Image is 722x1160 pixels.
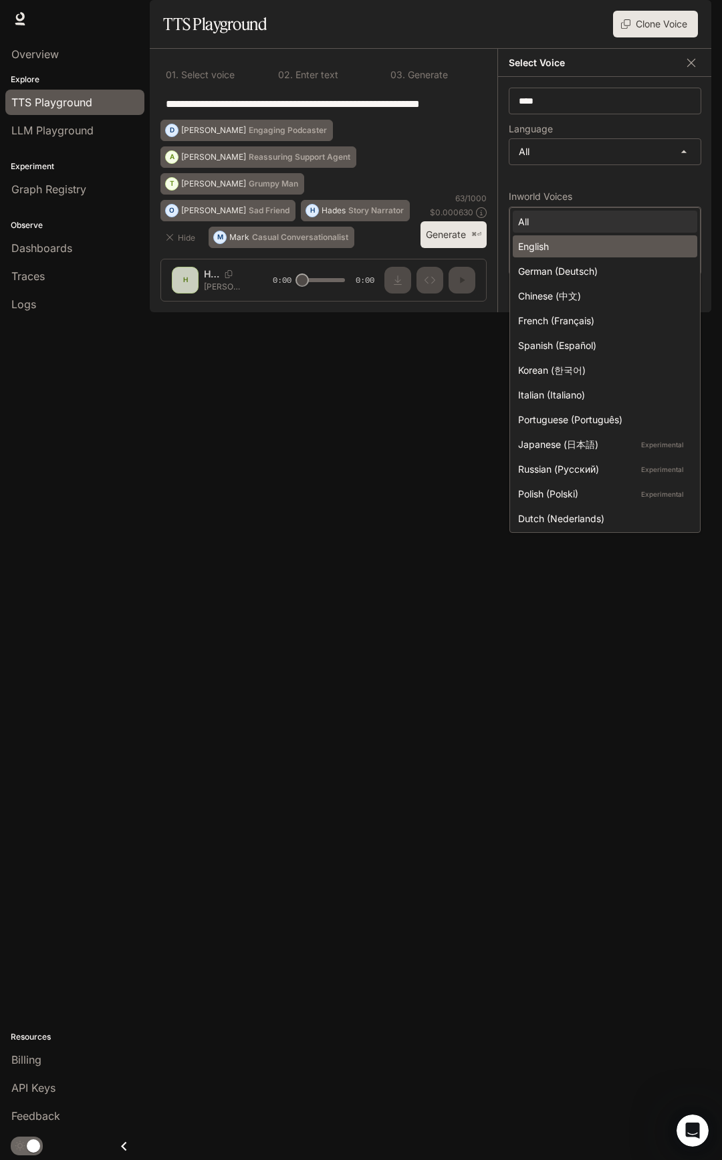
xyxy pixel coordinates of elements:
[518,437,687,451] div: Japanese (日本語)
[638,439,687,451] p: Experimental
[518,264,687,278] div: German (Deutsch)
[518,314,687,328] div: French (Français)
[518,388,687,402] div: Italian (Italiano)
[518,462,687,476] div: Russian (Русский)
[518,511,687,526] div: Dutch (Nederlands)
[518,363,687,377] div: Korean (한국어)
[638,488,687,500] p: Experimental
[518,289,687,303] div: Chinese (中文)
[518,487,687,501] div: Polish (Polski)
[518,215,687,229] div: All
[638,463,687,475] p: Experimental
[518,413,687,427] div: Portuguese (Português)
[518,239,687,253] div: English
[518,338,687,352] div: Spanish (Español)
[677,1115,709,1147] iframe: Intercom live chat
